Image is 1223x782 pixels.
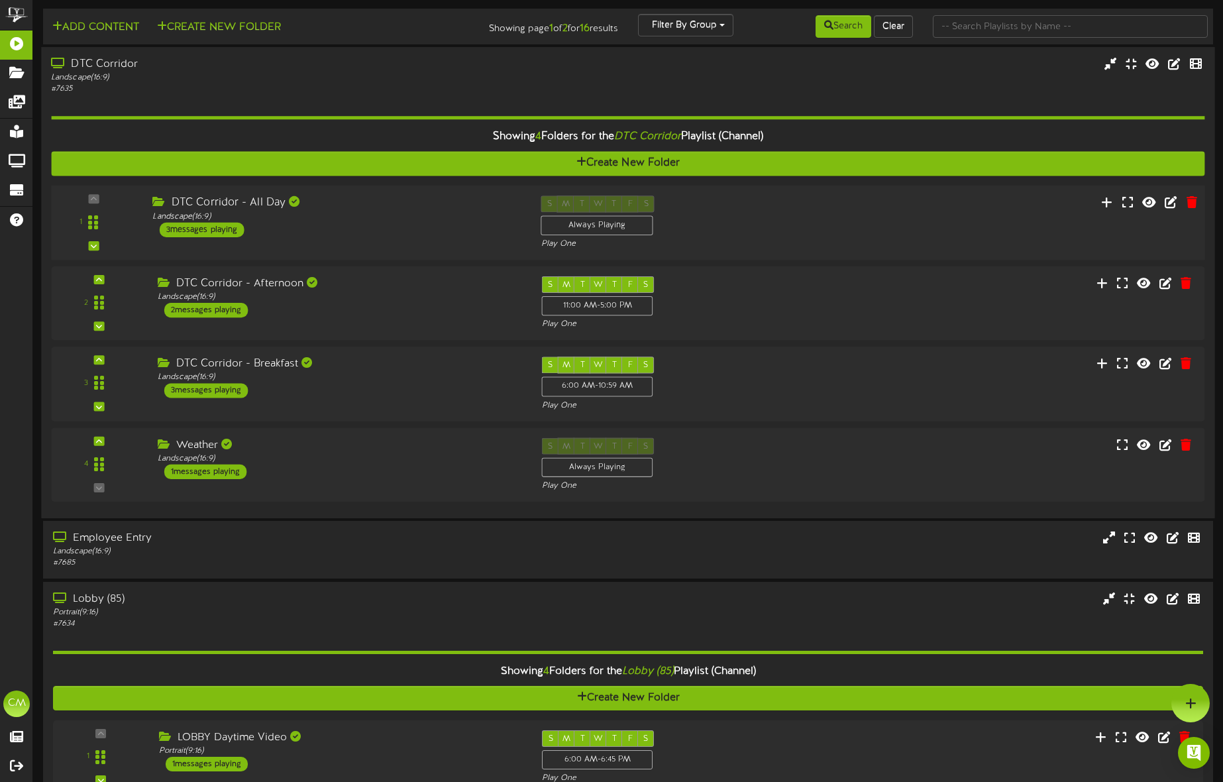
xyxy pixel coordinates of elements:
button: Search [816,15,871,38]
span: T [612,361,617,370]
div: CM [3,691,30,717]
div: Portrait ( 9:16 ) [53,607,521,618]
div: Showing Folders for the Playlist (Channel) [41,123,1214,151]
div: Lobby (85) [53,592,521,607]
div: Showing Folders for the Playlist (Channel) [43,657,1213,686]
button: Add Content [48,19,143,36]
span: S [549,734,553,744]
span: T [580,361,585,370]
span: F [628,734,633,744]
span: W [594,280,603,290]
div: DTC Corridor - Afternoon [158,276,522,292]
input: -- Search Playlists by Name -- [933,15,1208,38]
div: Showing page of for results [431,14,628,36]
span: T [580,734,585,744]
button: Clear [874,15,913,38]
button: Filter By Group [638,14,733,36]
strong: 2 [562,23,568,34]
div: 6:00 AM - 6:45 PM [542,750,653,769]
div: Play One [542,319,810,330]
span: 4 [535,131,541,142]
strong: 16 [580,23,590,34]
div: 3 messages playing [164,384,248,398]
span: F [628,280,633,290]
span: T [580,280,585,290]
span: M [562,361,570,370]
span: W [594,734,603,744]
div: # 7635 [51,84,520,95]
div: Landscape ( 16:9 ) [158,372,522,384]
span: S [548,361,553,370]
div: 1 messages playing [166,757,248,771]
div: 2 messages playing [164,303,248,317]
div: # 7634 [53,618,521,630]
button: Create New Folder [53,686,1203,710]
div: Landscape ( 16:9 ) [53,546,521,557]
div: 1 messages playing [164,464,246,478]
div: # 7685 [53,557,521,569]
i: DTC Corridor [614,131,680,142]
div: Play One [542,480,810,492]
div: 6:00 AM - 10:59 AM [542,377,653,396]
div: Landscape ( 16:9 ) [51,72,520,84]
div: Weather [158,437,522,453]
div: LOBBY Daytime Video [159,730,523,746]
span: M [562,734,570,744]
div: DTC Corridor - Breakfast [158,357,522,372]
div: Landscape ( 16:9 ) [152,211,521,222]
div: DTC Corridor [51,57,520,72]
button: Create New Folder [51,151,1204,176]
div: Employee Entry [53,531,521,546]
div: DTC Corridor - All Day [152,195,521,211]
div: 11:00 AM - 5:00 PM [542,296,653,315]
div: Always Playing [542,457,653,476]
button: Create New Folder [153,19,285,36]
div: Play One [542,400,810,411]
div: 3 messages playing [160,223,244,237]
span: S [548,280,553,290]
strong: 1 [549,23,553,34]
span: W [594,361,603,370]
div: Play One [541,239,812,250]
div: Landscape ( 16:9 ) [158,453,522,464]
div: Portrait ( 9:16 ) [159,746,523,757]
span: 4 [543,665,549,677]
i: Lobby (85) [622,665,674,677]
span: F [628,361,633,370]
span: M [562,280,570,290]
span: S [643,280,648,290]
div: Open Intercom Messenger [1178,737,1210,769]
span: S [643,734,648,744]
span: S [643,361,648,370]
span: T [612,280,617,290]
span: T [612,734,617,744]
div: Always Playing [541,215,653,235]
div: Landscape ( 16:9 ) [158,292,522,303]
